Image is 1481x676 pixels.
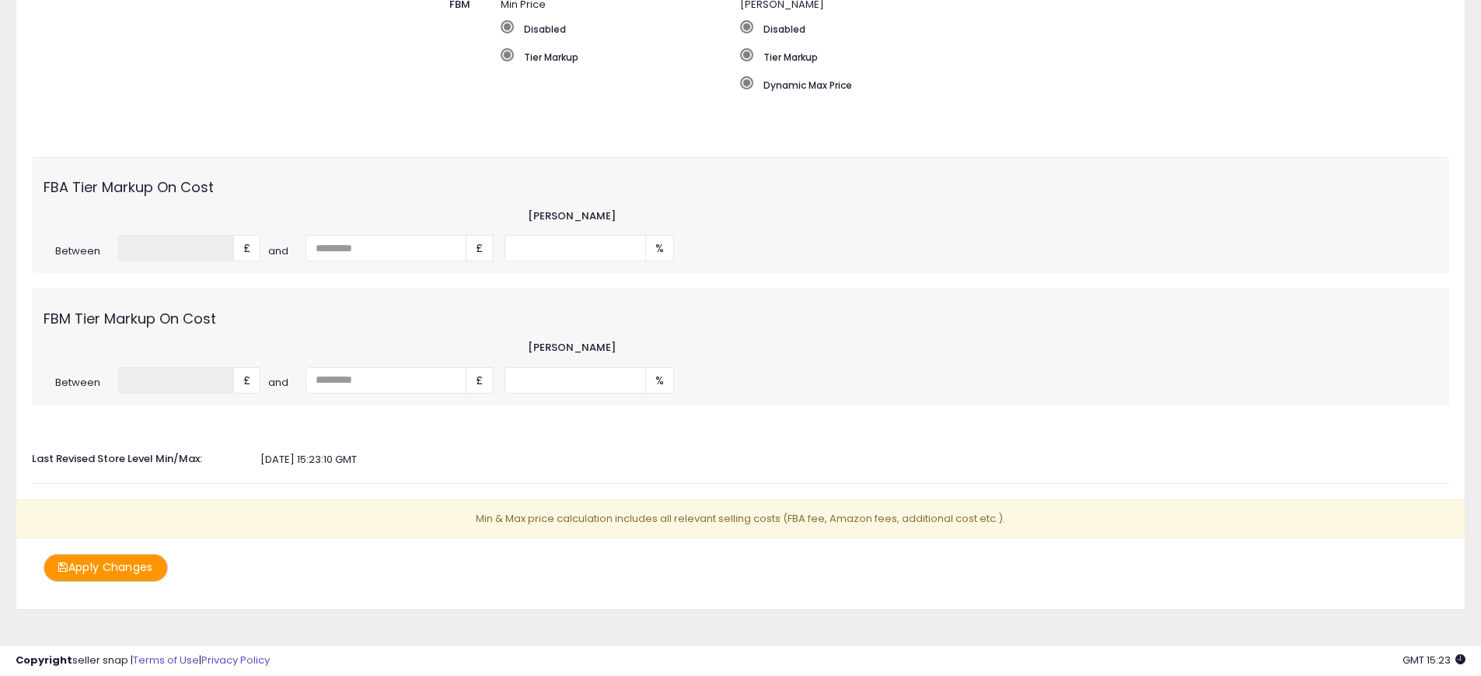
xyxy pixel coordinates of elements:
[268,376,306,391] span: and
[234,367,260,394] span: £
[646,367,674,394] span: %
[16,499,1465,539] p: Min & Max price calculation includes all relevant selling costs (FBA fee, Amazon fees, additional...
[528,341,616,356] label: [PERSON_NAME]
[646,235,674,261] span: %
[528,209,616,224] label: [PERSON_NAME]
[133,653,199,667] a: Terms of Use
[44,376,118,391] span: Between
[466,367,493,394] span: £
[501,20,741,36] label: Disabled
[44,554,168,581] button: Apply Changes
[234,235,260,261] span: £
[44,244,118,259] span: Between
[740,20,1221,36] label: Disabled
[16,653,72,667] strong: Copyright
[20,447,260,467] label: Last Revised Store Level Min/Max:
[201,653,270,667] a: Privacy Policy
[501,48,741,64] label: Tier Markup
[20,453,1461,468] div: [DATE] 15:23:10 GMT
[740,76,1221,92] label: Dynamic Max Price
[32,169,268,198] label: FBA Tier Markup On Cost
[466,235,493,261] span: £
[32,300,268,329] label: FBM Tier Markup On Cost
[1402,653,1465,667] span: 2025-09-9 15:23 GMT
[740,48,1221,64] label: Tier Markup
[268,244,306,259] span: and
[16,653,270,668] div: seller snap | |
